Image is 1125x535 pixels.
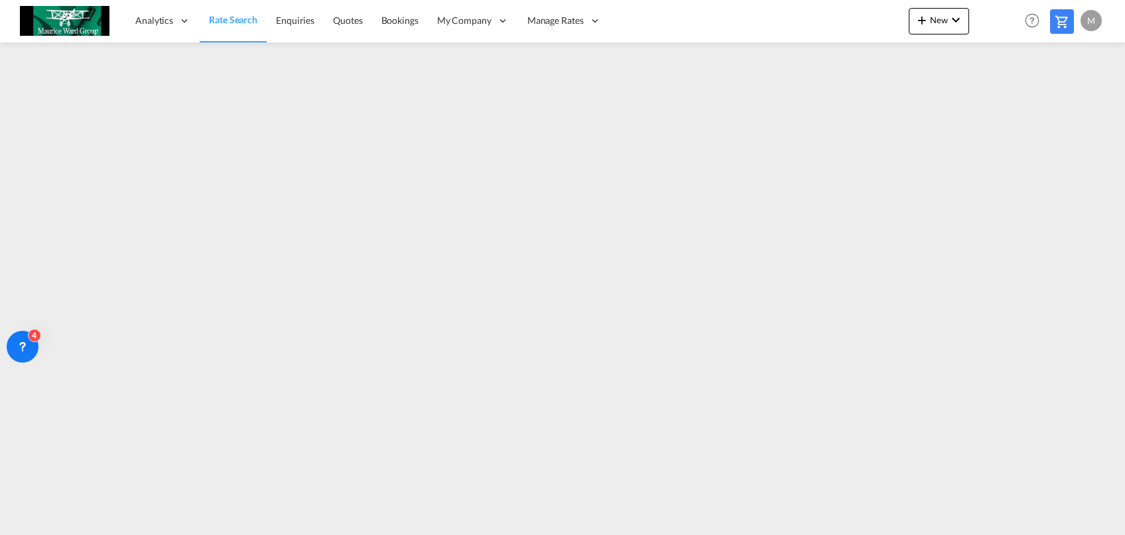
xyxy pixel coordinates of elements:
[209,14,257,25] span: Rate Search
[276,15,314,26] span: Enquiries
[1081,10,1102,31] div: M
[437,14,492,27] span: My Company
[135,14,173,27] span: Analytics
[527,14,584,27] span: Manage Rates
[20,6,109,36] img: c6e8db30f5a511eea3e1ab7543c40fcc.jpg
[909,8,969,34] button: icon-plus 400-fgNewicon-chevron-down
[914,12,930,28] md-icon: icon-plus 400-fg
[914,15,964,25] span: New
[1021,9,1043,32] span: Help
[948,12,964,28] md-icon: icon-chevron-down
[381,15,419,26] span: Bookings
[333,15,362,26] span: Quotes
[1021,9,1050,33] div: Help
